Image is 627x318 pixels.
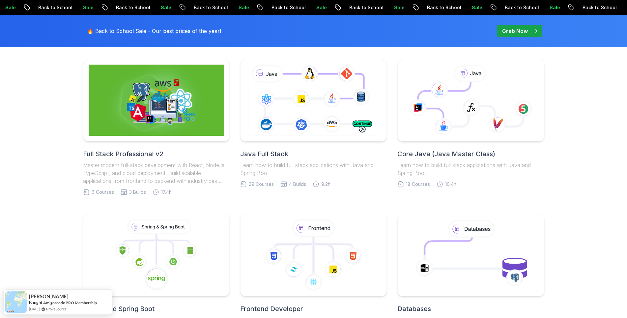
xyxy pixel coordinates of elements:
span: 6 Courses [92,189,114,195]
span: 18 Courses [406,181,430,188]
a: Amigoscode PRO Membership [43,300,97,305]
span: 9.2h [321,181,330,188]
a: Full Stack Professional v2Full Stack Professional v2Master modern full-stack development with Rea... [83,59,230,195]
h2: Full Stack Professional v2 [83,149,230,159]
p: Back to School [305,4,350,11]
p: Back to School [150,4,195,11]
a: ProveSource [46,306,67,312]
h2: Databases [397,304,544,313]
p: Sale [39,4,60,11]
span: 17.4h [161,189,172,195]
p: 🔥 Back to School Sale - Our best prices of the year! [87,27,221,35]
p: Learn how to build full stack applications with Java and Spring Boot [240,161,387,177]
span: [PERSON_NAME] [29,294,69,299]
img: provesource social proof notification image [5,291,27,313]
img: Full Stack Professional v2 [89,65,224,136]
a: Java Full StackLearn how to build full stack applications with Java and Spring Boot29 Courses4 Bu... [240,59,387,188]
a: Core Java (Java Master Class)Learn how to build full stack applications with Java and Spring Boot... [397,59,544,188]
p: Sale [506,4,527,11]
p: Back to School [383,4,428,11]
p: Sale [195,4,216,11]
p: Back to School [539,4,584,11]
h2: Frontend Developer [240,304,387,313]
p: Back to School [228,4,272,11]
h2: Spring and Spring Boot [83,304,230,313]
p: Learn how to build full stack applications with Java and Spring Boot [397,161,544,177]
p: Sale [117,4,138,11]
p: Sale [350,4,371,11]
span: 4 Builds [289,181,306,188]
p: Sale [272,4,294,11]
span: [DATE] [29,306,40,312]
h2: Java Full Stack [240,149,387,159]
span: 3 Builds [129,189,146,195]
p: Master modern full-stack development with React, Node.js, TypeScript, and cloud deployment. Build... [83,161,230,185]
p: Sale [428,4,449,11]
span: Bought [29,300,43,305]
p: Back to School [72,4,117,11]
p: Back to School [461,4,506,11]
h2: Core Java (Java Master Class) [397,149,544,159]
span: 10.4h [445,181,456,188]
p: Sale [584,4,605,11]
span: 29 Courses [249,181,274,188]
p: Grab Now [502,27,528,35]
